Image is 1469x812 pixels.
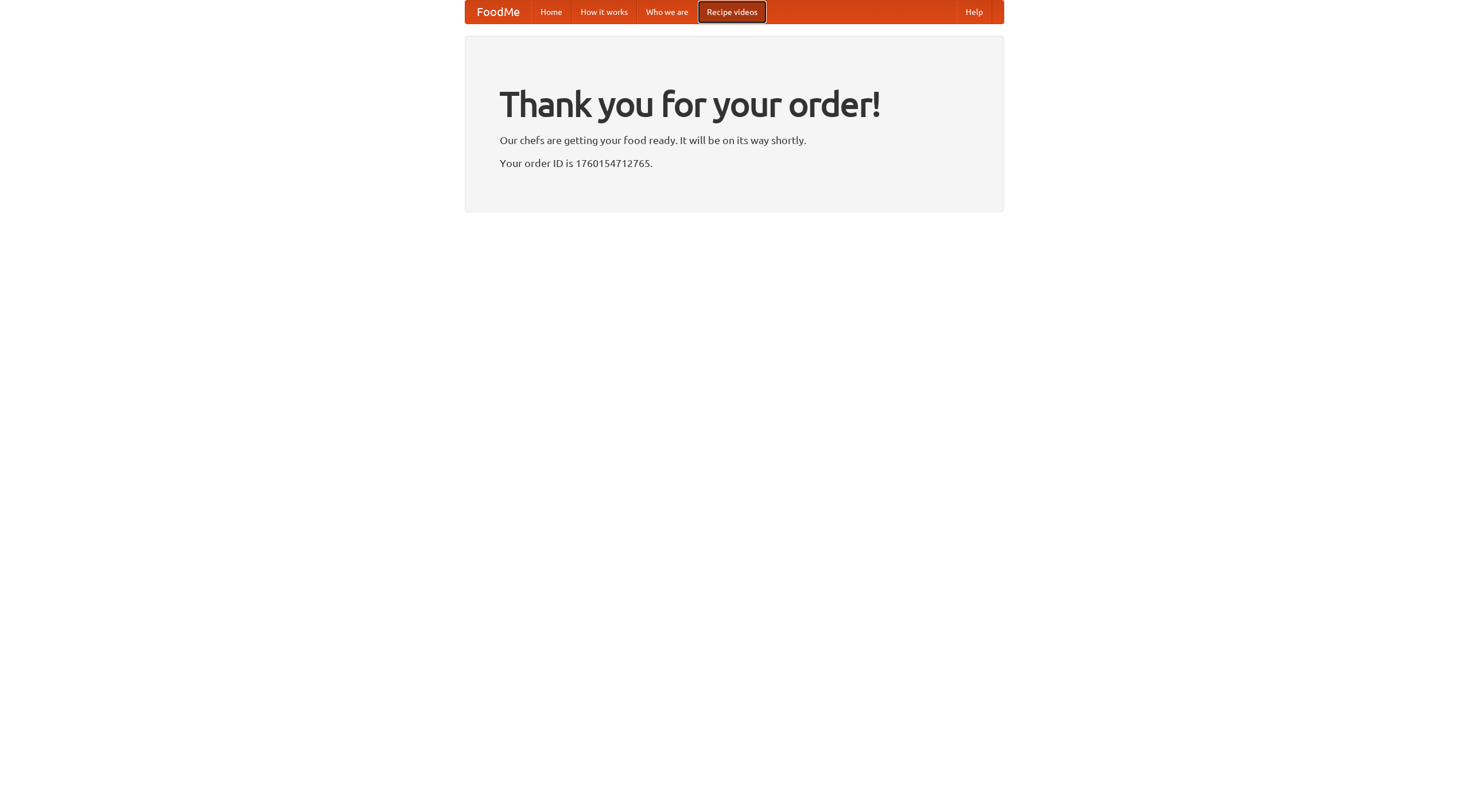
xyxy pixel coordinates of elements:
a: Help [957,1,992,24]
a: Home [531,1,572,24]
a: Recipe videos [698,1,767,24]
h1: Thank you for your order! [500,76,969,131]
p: Your order ID is 1760154712765. [500,154,969,172]
a: FoodMe [465,1,531,24]
p: Our chefs are getting your food ready. It will be on its way shortly. [500,131,969,149]
a: Who we are [637,1,698,24]
a: How it works [572,1,637,24]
